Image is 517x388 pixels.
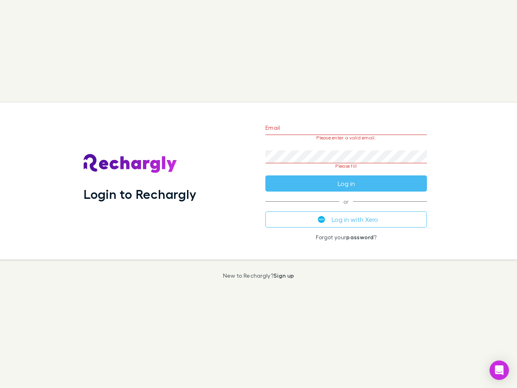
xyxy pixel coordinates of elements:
p: Forgot your ? [265,234,427,240]
a: password [346,234,374,240]
h1: Login to Rechargly [84,186,196,202]
a: Sign up [273,272,294,279]
button: Log in with Xero [265,211,427,228]
button: Log in [265,175,427,192]
p: Please fill [265,163,427,169]
p: Please enter a valid email. [265,135,427,141]
img: Rechargly's Logo [84,154,177,173]
img: Xero's logo [318,216,325,223]
span: or [265,201,427,202]
p: New to Rechargly? [223,272,294,279]
div: Open Intercom Messenger [490,361,509,380]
